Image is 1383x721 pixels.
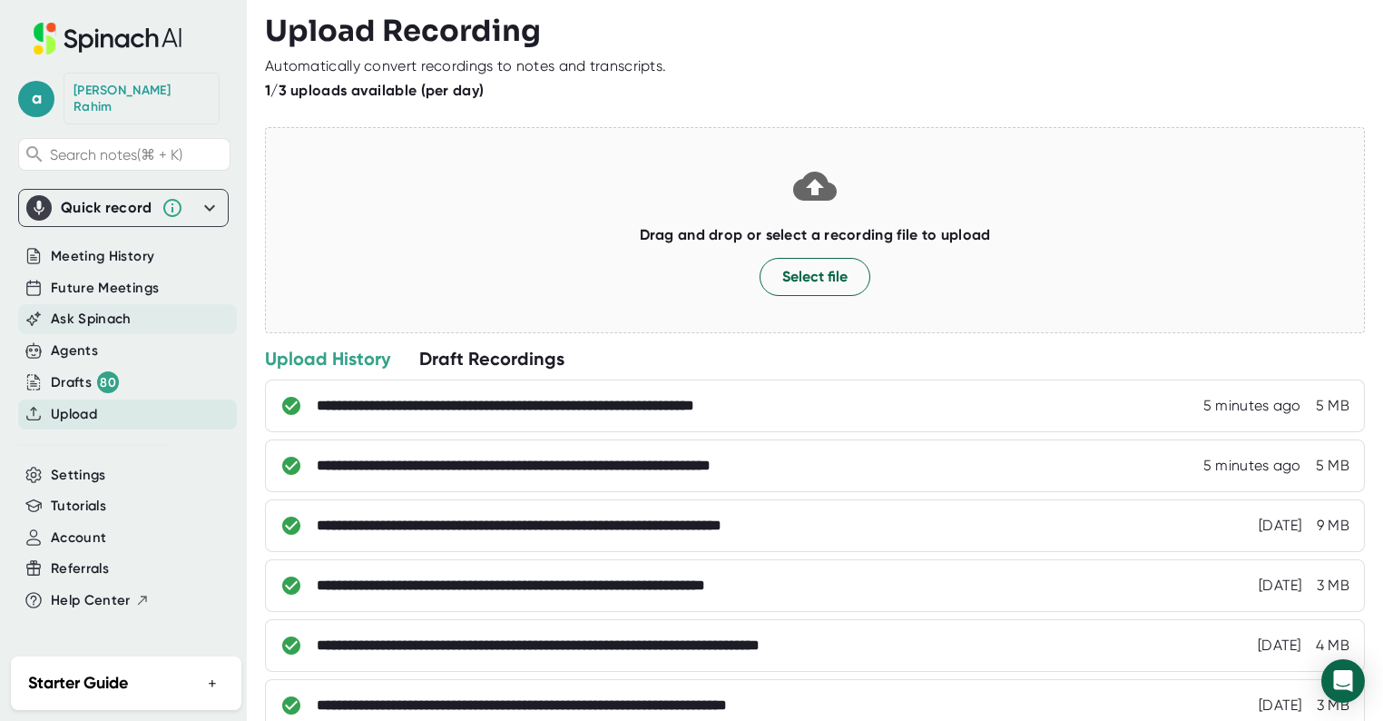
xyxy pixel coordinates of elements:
[1316,397,1349,415] div: 5 MB
[1203,397,1301,415] div: 9/8/2025, 7:38:34 AM
[760,258,870,296] button: Select file
[1258,637,1301,655] div: 9/4/2025, 8:23:31 AM
[51,309,132,330] button: Ask Spinach
[1259,517,1302,535] div: 9/5/2025, 7:56:00 AM
[50,146,182,163] span: Search notes (⌘ + K)
[1317,696,1349,715] div: 3 MB
[782,266,848,288] span: Select file
[265,57,666,75] div: Automatically convert recordings to notes and transcripts.
[1316,457,1349,475] div: 5 MB
[51,371,119,393] button: Drafts 80
[18,81,54,117] span: a
[1259,577,1302,595] div: 9/5/2025, 7:55:48 AM
[201,670,224,696] button: +
[51,341,98,361] button: Agents
[1259,696,1302,715] div: 9/4/2025, 8:22:43 AM
[51,371,119,393] div: Drafts
[51,404,97,425] button: Upload
[51,528,106,548] button: Account
[265,14,1365,48] h3: Upload Recording
[640,226,991,243] b: Drag and drop or select a recording file to upload
[51,558,109,579] button: Referrals
[1316,637,1349,655] div: 4 MB
[51,590,150,611] button: Help Center
[97,371,119,393] div: 80
[1321,659,1365,703] div: Open Intercom Messenger
[51,246,154,267] button: Meeting History
[1317,577,1349,595] div: 3 MB
[51,590,131,611] span: Help Center
[1203,457,1301,475] div: 9/8/2025, 7:38:00 AM
[26,190,221,226] div: Quick record
[265,82,484,99] b: 1/3 uploads available (per day)
[1317,517,1349,535] div: 9 MB
[61,199,152,217] div: Quick record
[74,83,210,114] div: Abdul Rahim
[51,496,106,517] button: Tutorials
[51,278,159,299] button: Future Meetings
[51,465,106,486] button: Settings
[28,671,128,696] h2: Starter Guide
[265,347,390,370] div: Upload History
[419,347,564,370] div: Draft Recordings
